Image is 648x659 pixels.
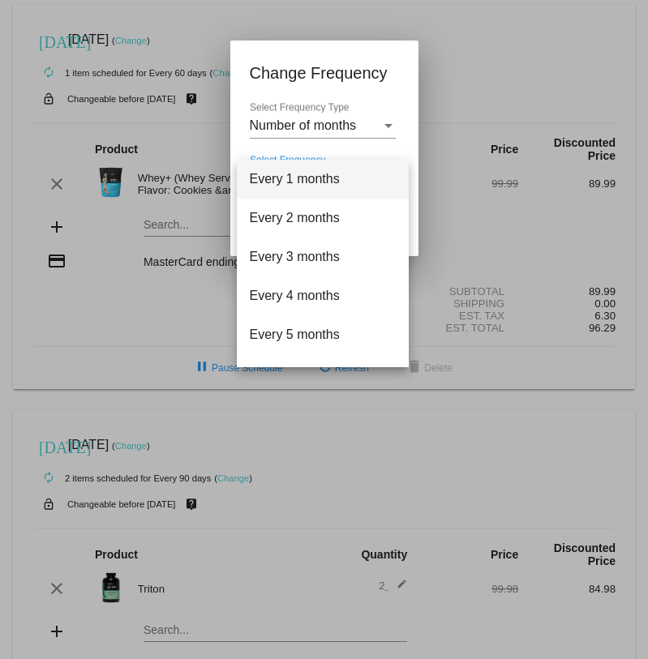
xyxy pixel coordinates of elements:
span: Every 4 months [250,276,396,315]
span: Every 2 months [250,199,396,237]
span: Every 6 months [250,354,396,393]
span: Every 3 months [250,237,396,276]
span: Every 1 months [250,160,396,199]
span: Every 5 months [250,315,396,354]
